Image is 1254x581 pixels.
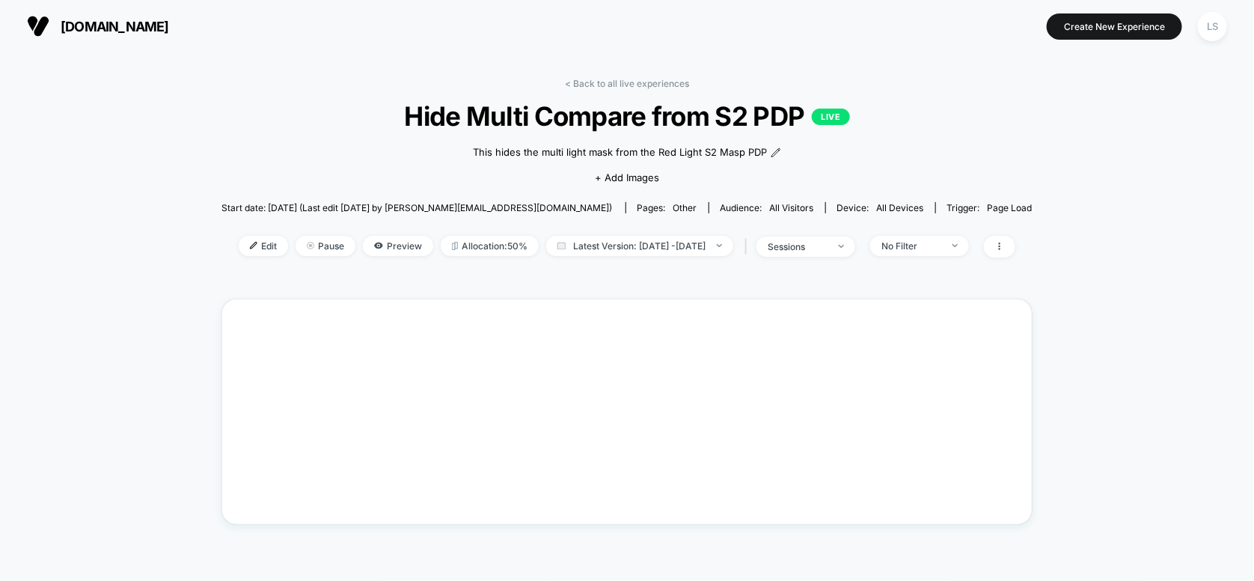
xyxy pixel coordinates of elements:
span: Page Load [988,202,1033,213]
div: LS [1198,12,1227,41]
a: < Back to all live experiences [565,78,689,89]
div: Audience: [721,202,814,213]
img: end [839,245,844,248]
div: Pages: [637,202,697,213]
span: + Add Images [595,171,659,183]
div: No Filter [881,240,941,252]
span: Start date: [DATE] (Last edit [DATE] by [PERSON_NAME][EMAIL_ADDRESS][DOMAIN_NAME]) [221,202,612,213]
p: LIVE [812,109,849,125]
span: Latest Version: [DATE] - [DATE] [546,236,733,256]
img: end [952,244,958,247]
span: Device: [825,202,935,213]
img: edit [250,242,257,249]
span: | [741,236,756,258]
button: [DOMAIN_NAME] [22,14,174,38]
span: This hides the multi light mask from the Red Light S2 Masp PDP [473,145,767,160]
span: All Visitors [770,202,814,213]
img: end [717,244,722,247]
img: end [307,242,314,249]
span: [DOMAIN_NAME] [61,19,169,34]
img: rebalance [452,242,458,250]
div: Trigger: [947,202,1033,213]
img: Visually logo [27,15,49,37]
div: sessions [768,241,828,252]
span: Edit [239,236,288,256]
span: Pause [296,236,355,256]
span: Preview [363,236,433,256]
button: LS [1193,11,1232,42]
span: Allocation: 50% [441,236,539,256]
span: all devices [877,202,924,213]
img: calendar [557,242,566,249]
span: other [673,202,697,213]
span: Hide Multi Compare from S2 PDP [262,100,991,132]
button: Create New Experience [1047,13,1182,40]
